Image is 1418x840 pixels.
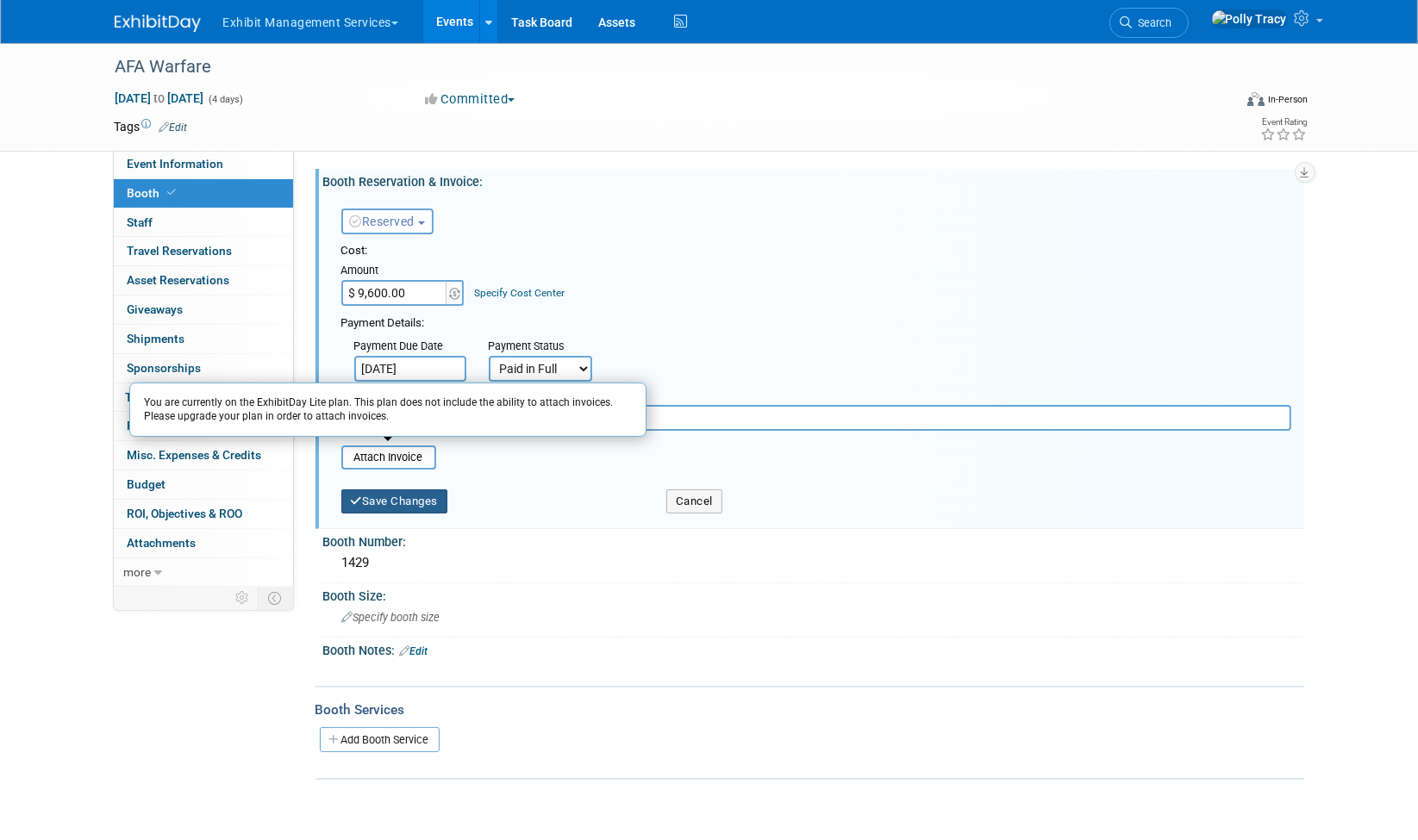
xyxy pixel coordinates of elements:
div: Event Rating [1260,118,1307,127]
span: Giveaways [128,302,184,316]
a: Tasks0% [114,383,293,412]
div: Payment Status [489,339,604,356]
span: Asset Reservations [128,273,230,287]
i: Booth reservation complete [168,188,177,197]
div: Cost: [341,243,1291,259]
a: Giveaways [114,296,293,324]
div: Booth Notes: [323,638,1304,660]
a: Playbook [114,412,293,440]
a: Budget [114,470,293,499]
td: Tags [115,118,188,135]
button: Reserved [341,208,434,234]
div: You are currently on the ExhibitDay Lite plan. This plan does not include the ability to attach i... [129,383,647,438]
span: Specify booth size [342,611,440,624]
span: Event Information [128,157,224,171]
a: Staff [114,208,293,237]
div: Payment Details: [341,311,1291,332]
img: ExhibitDay [115,15,201,32]
a: Shipments [114,325,293,353]
a: more [114,558,293,587]
a: Travel Reservations [114,237,293,265]
div: In-Person [1267,93,1308,106]
a: Edit [400,645,428,657]
a: Specify Cost Center [474,287,565,299]
span: Booth [128,186,180,200]
div: Amount [341,263,466,280]
div: Booth Services [315,700,1304,719]
a: Attachments [114,529,293,557]
span: Misc. Expenses & Credits [128,448,262,462]
span: (4 days) [208,94,244,105]
div: Booth Reservation & Invoice: [323,169,1304,190]
span: [DATE] [DATE] [115,90,205,106]
div: Booth Size: [323,583,1304,605]
div: Event Format [1131,90,1309,115]
span: Shipments [128,332,185,345]
span: Search [1133,16,1172,29]
span: Attachments [128,536,197,550]
div: Payment Due Date [354,339,463,356]
a: Asset Reservations [114,266,293,295]
button: Committed [419,90,522,109]
span: ROI, Objectives & ROO [128,507,243,520]
a: Edit [159,121,188,134]
div: 1429 [336,550,1291,576]
div: Booth Number: [323,529,1304,551]
span: Budget [128,477,166,491]
a: Search [1109,8,1189,38]
div: Payment Notes [354,388,1291,405]
a: Sponsorships [114,354,293,383]
span: more [124,565,152,579]
span: Travel Reservations [128,244,233,258]
a: Misc. Expenses & Credits [114,441,293,470]
span: Tasks [126,390,179,404]
a: Add Booth Service [320,727,440,752]
button: Save Changes [341,489,448,513]
span: Sponsorships [128,361,202,375]
span: to [152,91,168,105]
span: Playbook [128,419,178,432]
div: AFA Warfare [109,52,1207,83]
img: Format-Inperson.png [1247,92,1265,106]
img: Polly Tracy [1211,9,1288,28]
span: Staff [128,215,153,229]
a: ROI, Objectives & ROO [114,500,293,528]
td: Personalize Event Tab Strip [228,587,259,609]
span: Reserved [350,215,415,228]
td: Toggle Event Tabs [258,587,293,609]
a: Event Information [114,150,293,178]
button: Cancel [666,489,722,513]
a: Booth [114,179,293,208]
